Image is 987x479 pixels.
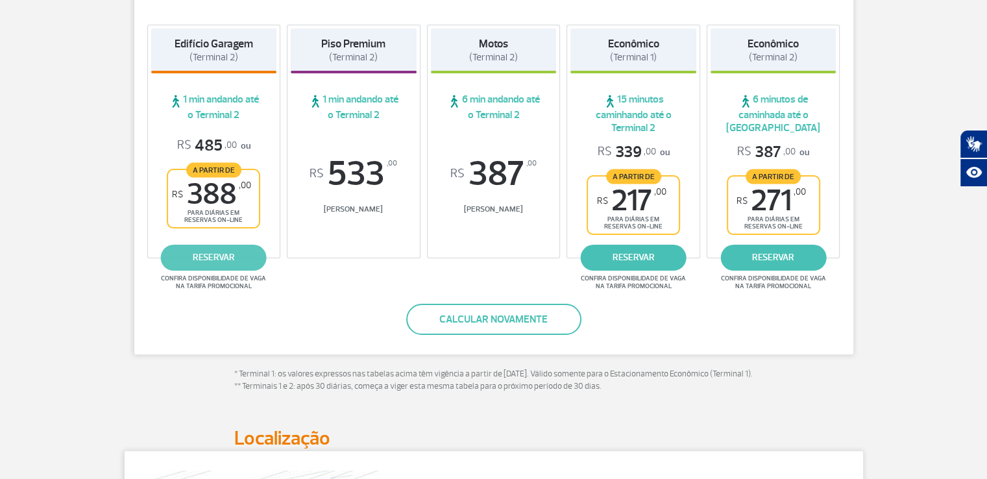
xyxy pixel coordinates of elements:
[239,180,251,191] sup: ,00
[151,93,277,121] span: 1 min andando até o Terminal 2
[599,215,668,230] span: para diárias em reservas on-line
[608,37,659,51] strong: Econômico
[749,51,798,64] span: (Terminal 2)
[597,195,608,206] sup: R$
[479,37,508,51] strong: Motos
[469,51,518,64] span: (Terminal 2)
[175,37,253,51] strong: Edifício Garagem
[186,162,241,177] span: A partir de
[960,130,987,187] div: Plugin de acessibilidade da Hand Talk.
[711,93,836,134] span: 6 minutos de caminhada até o [GEOGRAPHIC_DATA]
[234,426,753,450] h2: Localização
[579,275,688,290] span: Confira disponibilidade de vaga na tarifa promocional
[570,93,696,134] span: 15 minutos caminhando até o Terminal 2
[172,180,251,209] span: 388
[310,167,324,181] sup: R$
[610,51,657,64] span: (Terminal 1)
[739,215,808,230] span: para diárias em reservas on-line
[720,245,826,271] a: reservar
[737,186,806,215] span: 271
[291,204,417,214] span: [PERSON_NAME]
[748,37,799,51] strong: Econômico
[159,275,268,290] span: Confira disponibilidade de vaga na tarifa promocional
[746,169,801,184] span: A partir de
[177,136,250,156] p: ou
[431,156,557,191] span: 387
[598,142,670,162] p: ou
[177,136,237,156] span: 485
[321,37,385,51] strong: Piso Premium
[526,156,537,171] sup: ,00
[172,189,183,200] sup: R$
[406,304,581,335] button: Calcular novamente
[387,156,397,171] sup: ,00
[291,93,417,121] span: 1 min andando até o Terminal 2
[234,368,753,393] p: * Terminal 1: os valores expressos nas tabelas acima têm vigência a partir de [DATE]. Válido some...
[581,245,687,271] a: reservar
[606,169,661,184] span: A partir de
[597,186,666,215] span: 217
[598,142,656,162] span: 339
[960,158,987,187] button: Abrir recursos assistivos.
[161,245,267,271] a: reservar
[737,142,796,162] span: 387
[737,195,748,206] sup: R$
[737,142,809,162] p: ou
[431,93,557,121] span: 6 min andando até o Terminal 2
[654,186,666,197] sup: ,00
[719,275,828,290] span: Confira disponibilidade de vaga na tarifa promocional
[794,186,806,197] sup: ,00
[960,130,987,158] button: Abrir tradutor de língua de sinais.
[431,204,557,214] span: [PERSON_NAME]
[179,209,248,224] span: para diárias em reservas on-line
[450,167,465,181] sup: R$
[291,156,417,191] span: 533
[329,51,378,64] span: (Terminal 2)
[189,51,238,64] span: (Terminal 2)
